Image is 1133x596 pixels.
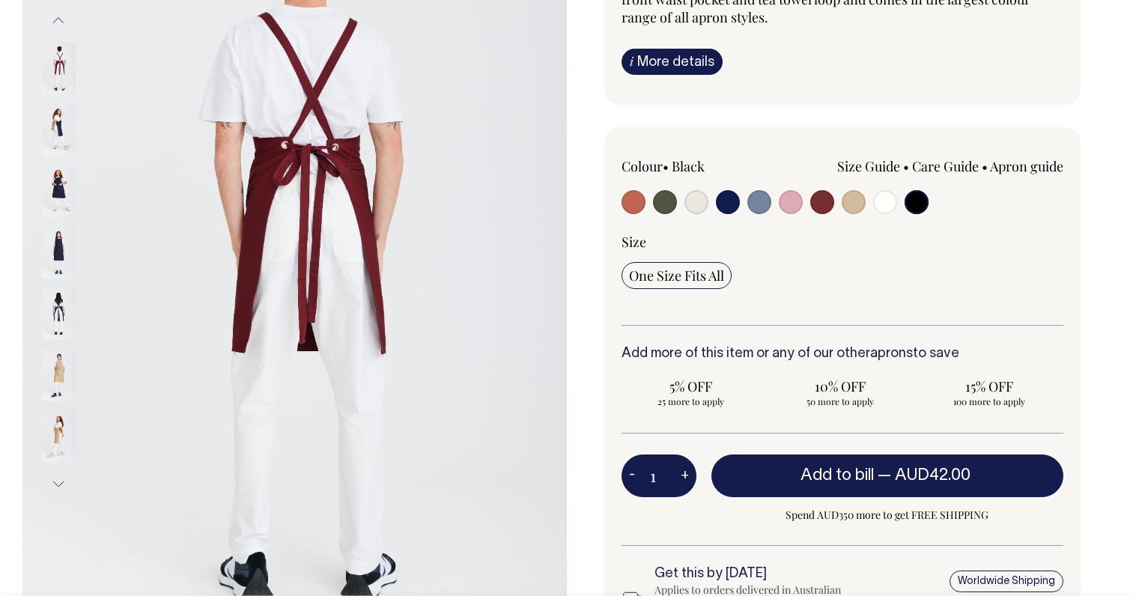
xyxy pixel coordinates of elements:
img: burgundy [42,42,76,94]
input: 5% OFF 25 more to apply [622,373,762,412]
img: dark-navy [42,103,76,156]
span: Add to bill [801,468,874,483]
span: 5% OFF [629,377,754,395]
span: 25 more to apply [629,395,754,407]
label: Black [672,157,705,175]
img: dark-navy [42,165,76,217]
div: Size [622,233,1064,251]
input: 15% OFF 100 more to apply [919,373,1059,412]
span: One Size Fits All [629,267,724,285]
input: One Size Fits All [622,262,732,289]
button: - [622,461,643,491]
span: 50 more to apply [777,395,902,407]
img: khaki [42,410,76,463]
h6: Get this by [DATE] [654,567,863,582]
span: Spend AUD350 more to get FREE SHIPPING [711,506,1064,524]
div: Colour [622,157,798,175]
a: Care Guide [912,157,979,175]
span: 100 more to apply [926,395,1051,407]
button: + [673,461,696,491]
span: — [878,468,974,483]
h6: Add more of this item or any of our other to save [622,347,1064,362]
span: • [903,157,909,175]
span: i [630,53,634,69]
button: Next [47,467,70,501]
a: iMore details [622,49,723,75]
button: Previous [47,4,70,37]
a: aprons [870,347,913,360]
span: AUD42.00 [895,468,971,483]
span: • [663,157,669,175]
span: • [982,157,988,175]
img: dark-navy [42,226,76,279]
img: khaki [42,349,76,401]
span: 15% OFF [926,377,1051,395]
span: 10% OFF [777,377,902,395]
input: 10% OFF 50 more to apply [770,373,910,412]
img: dark-navy [42,288,76,340]
a: Size Guide [837,157,900,175]
a: Apron guide [990,157,1063,175]
button: Add to bill —AUD42.00 [711,454,1064,496]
